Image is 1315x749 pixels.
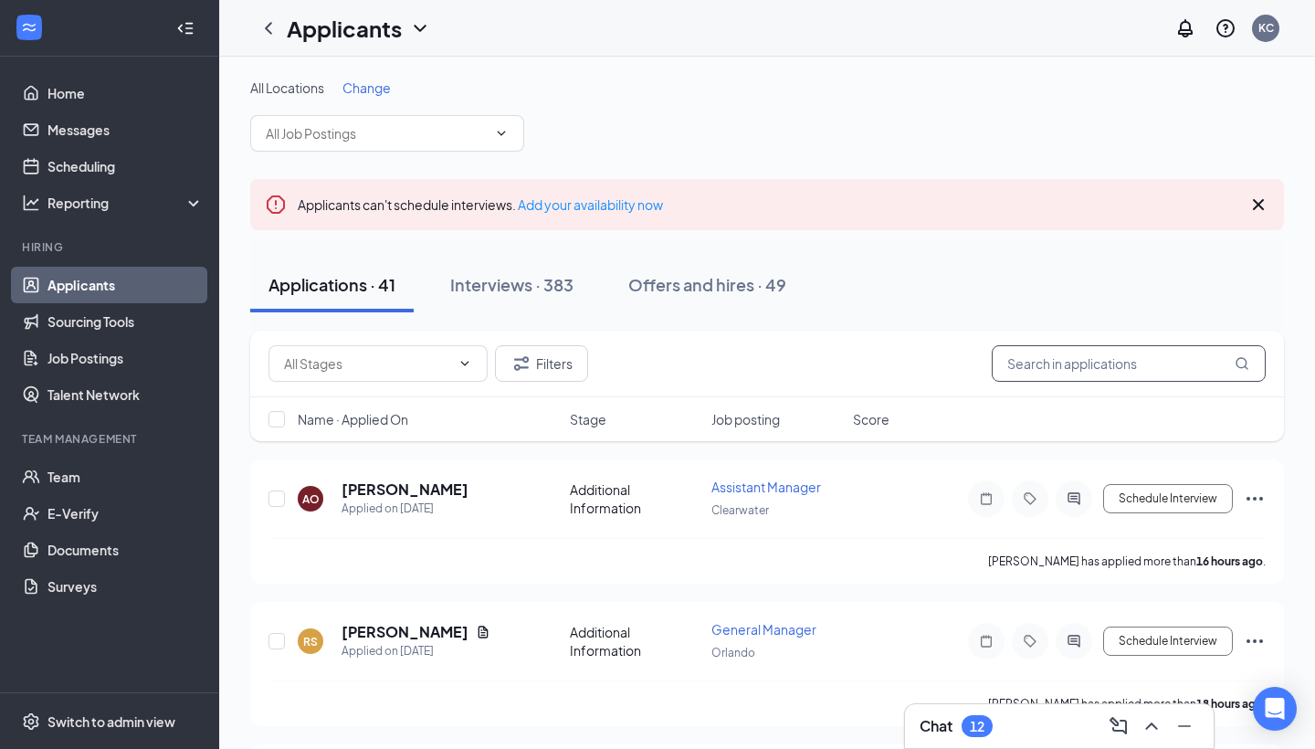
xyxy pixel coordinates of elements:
[47,148,204,185] a: Scheduling
[47,459,204,495] a: Team
[47,495,204,532] a: E-Verify
[22,712,40,731] svg: Settings
[1019,634,1041,649] svg: Tag
[1063,491,1085,506] svg: ActiveChat
[1244,630,1266,652] svg: Ellipses
[1108,715,1130,737] svg: ComposeMessage
[1019,491,1041,506] svg: Tag
[409,17,431,39] svg: ChevronDown
[47,303,204,340] a: Sourcing Tools
[495,345,588,382] button: Filter Filters
[284,353,450,374] input: All Stages
[1235,356,1249,371] svg: MagnifyingGlass
[975,634,997,649] svg: Note
[711,621,816,638] span: General Manager
[47,340,204,376] a: Job Postings
[22,194,40,212] svg: Analysis
[342,79,391,96] span: Change
[711,646,755,659] span: Orlando
[47,75,204,111] a: Home
[47,111,204,148] a: Messages
[1137,712,1166,741] button: ChevronUp
[176,19,195,37] svg: Collapse
[1104,712,1133,741] button: ComposeMessage
[20,18,38,37] svg: WorkstreamLogo
[711,479,821,495] span: Assistant Manager
[342,622,468,642] h5: [PERSON_NAME]
[920,716,952,736] h3: Chat
[268,273,395,296] div: Applications · 41
[1196,697,1263,711] b: 18 hours ago
[1063,634,1085,649] svg: ActiveChat
[494,126,509,141] svg: ChevronDown
[1103,484,1233,513] button: Schedule Interview
[1253,687,1297,731] div: Open Intercom Messenger
[258,17,279,39] svg: ChevronLeft
[970,719,984,734] div: 12
[1173,715,1195,737] svg: Minimize
[1258,20,1274,36] div: KC
[342,500,468,518] div: Applied on [DATE]
[47,376,204,413] a: Talent Network
[570,410,606,428] span: Stage
[450,273,573,296] div: Interviews · 383
[458,356,472,371] svg: ChevronDown
[1247,194,1269,216] svg: Cross
[1174,17,1196,39] svg: Notifications
[1244,488,1266,510] svg: Ellipses
[1196,554,1263,568] b: 16 hours ago
[1141,715,1162,737] svg: ChevronUp
[853,410,889,428] span: Score
[250,79,324,96] span: All Locations
[265,194,287,216] svg: Error
[570,480,700,517] div: Additional Information
[988,554,1266,569] p: [PERSON_NAME] has applied more than .
[303,634,318,649] div: RS
[342,642,490,660] div: Applied on [DATE]
[302,491,320,507] div: AO
[1103,627,1233,656] button: Schedule Interview
[47,194,205,212] div: Reporting
[298,410,408,428] span: Name · Applied On
[510,353,532,374] svg: Filter
[287,13,402,44] h1: Applicants
[988,696,1266,712] p: [PERSON_NAME] has applied more than .
[975,491,997,506] svg: Note
[47,532,204,568] a: Documents
[22,239,200,255] div: Hiring
[47,267,204,303] a: Applicants
[47,568,204,605] a: Surveys
[1170,712,1199,741] button: Minimize
[518,196,663,213] a: Add your availability now
[711,503,769,517] span: Clearwater
[266,123,487,143] input: All Job Postings
[22,431,200,447] div: Team Management
[570,623,700,659] div: Additional Information
[628,273,786,296] div: Offers and hires · 49
[711,410,780,428] span: Job posting
[476,625,490,639] svg: Document
[47,712,175,731] div: Switch to admin view
[342,480,468,500] h5: [PERSON_NAME]
[1215,17,1236,39] svg: QuestionInfo
[298,196,663,213] span: Applicants can't schedule interviews.
[992,345,1266,382] input: Search in applications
